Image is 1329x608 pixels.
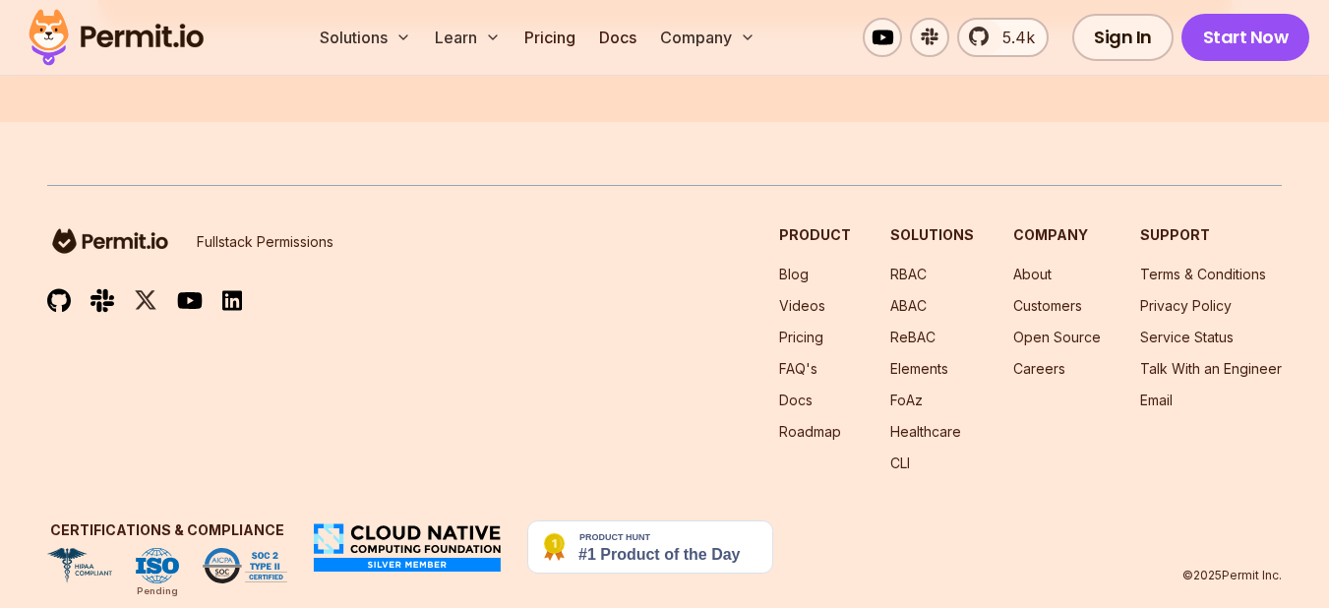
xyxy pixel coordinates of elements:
h3: Solutions [890,225,974,245]
img: SOC [203,548,287,583]
a: Careers [1013,360,1065,377]
a: Healthcare [890,423,961,440]
a: FAQ's [779,360,817,377]
a: Pricing [779,329,823,345]
a: Blog [779,266,809,282]
img: ISO [136,548,179,583]
img: youtube [177,289,203,312]
img: linkedin [222,289,242,312]
a: Service Status [1140,329,1234,345]
h3: Certifications & Compliance [47,520,287,540]
a: Docs [591,18,644,57]
div: Pending [137,583,178,599]
img: github [47,288,71,313]
a: Roadmap [779,423,841,440]
a: Start Now [1181,14,1310,61]
img: Permit.io - Never build permissions again | Product Hunt [527,520,773,574]
a: RBAC [890,266,927,282]
a: ABAC [890,297,927,314]
a: Terms & Conditions [1140,266,1266,282]
a: Customers [1013,297,1082,314]
img: slack [91,287,114,314]
a: FoAz [890,392,923,408]
button: Company [652,18,763,57]
a: About [1013,266,1052,282]
a: Docs [779,392,813,408]
a: Privacy Policy [1140,297,1232,314]
a: Email [1140,392,1173,408]
a: ReBAC [890,329,936,345]
span: 5.4k [991,26,1035,49]
button: Learn [427,18,509,57]
p: © 2025 Permit Inc. [1182,568,1282,583]
a: 5.4k [957,18,1049,57]
img: logo [47,225,173,257]
a: Videos [779,297,825,314]
img: twitter [134,288,157,313]
h3: Support [1140,225,1282,245]
a: Pricing [516,18,583,57]
img: Permit logo [20,4,212,71]
a: Talk With an Engineer [1140,360,1282,377]
h3: Product [779,225,851,245]
h3: Company [1013,225,1101,245]
a: CLI [890,455,910,471]
a: Sign In [1072,14,1174,61]
p: Fullstack Permissions [197,232,333,252]
img: HIPAA [47,548,112,583]
button: Solutions [312,18,419,57]
a: Elements [890,360,948,377]
a: Open Source [1013,329,1101,345]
